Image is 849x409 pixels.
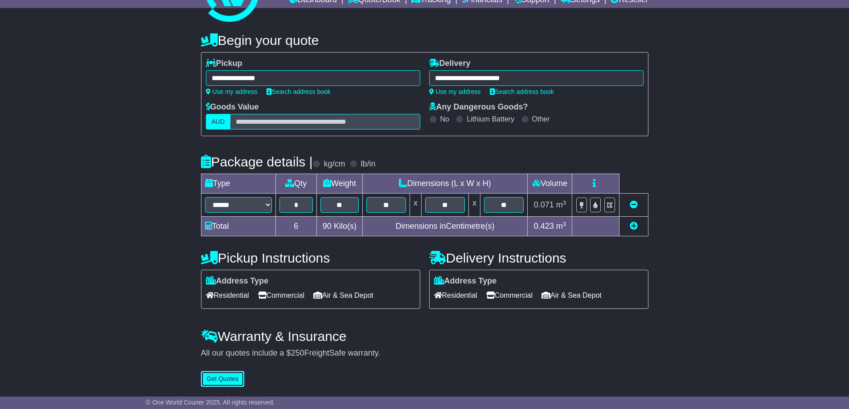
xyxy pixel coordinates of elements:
[201,371,245,387] button: Get Quotes
[630,200,638,209] a: Remove this item
[201,33,648,48] h4: Begin your quote
[429,59,471,69] label: Delivery
[146,399,275,406] span: © One World Courier 2025. All rights reserved.
[201,251,420,265] h4: Pickup Instructions
[534,200,554,209] span: 0.071
[410,194,421,217] td: x
[361,159,375,169] label: lb/in
[490,88,554,95] a: Search address book
[440,115,449,123] label: No
[362,174,528,194] td: Dimensions (L x W x H)
[541,288,602,302] span: Air & Sea Depot
[528,174,572,194] td: Volume
[313,288,373,302] span: Air & Sea Depot
[206,102,259,112] label: Goods Value
[258,288,304,302] span: Commercial
[206,288,249,302] span: Residential
[201,329,648,344] h4: Warranty & Insurance
[362,217,528,236] td: Dimensions in Centimetre(s)
[206,59,242,69] label: Pickup
[201,174,275,194] td: Type
[563,199,566,206] sup: 3
[206,114,231,130] label: AUD
[324,159,345,169] label: kg/cm
[467,115,514,123] label: Lithium Battery
[323,222,332,231] span: 90
[317,174,363,194] td: Weight
[206,88,258,95] a: Use my address
[556,200,566,209] span: m
[275,217,317,236] td: 6
[532,115,550,123] label: Other
[534,222,554,231] span: 0.423
[429,88,481,95] a: Use my address
[434,276,497,286] label: Address Type
[630,222,638,231] a: Add new item
[469,194,480,217] td: x
[201,154,313,169] h4: Package details |
[275,174,317,194] td: Qty
[563,221,566,227] sup: 3
[317,217,363,236] td: Kilo(s)
[429,251,648,265] h4: Delivery Instructions
[206,276,269,286] label: Address Type
[267,88,331,95] a: Search address book
[556,222,566,231] span: m
[201,348,648,358] div: All our quotes include a $ FreightSafe warranty.
[201,217,275,236] td: Total
[486,288,533,302] span: Commercial
[434,288,477,302] span: Residential
[291,348,304,357] span: 250
[429,102,528,112] label: Any Dangerous Goods?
